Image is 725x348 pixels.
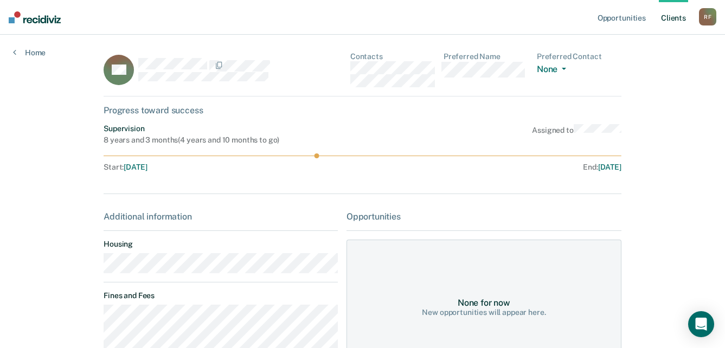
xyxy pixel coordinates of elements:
[444,52,528,61] dt: Preferred Name
[104,136,279,145] div: 8 years and 3 months ( 4 years and 10 months to go )
[537,52,621,61] dt: Preferred Contact
[124,163,147,171] span: [DATE]
[104,240,338,249] dt: Housing
[350,52,435,61] dt: Contacts
[688,311,714,337] div: Open Intercom Messenger
[532,124,621,145] div: Assigned to
[537,64,570,76] button: None
[9,11,61,23] img: Recidiviz
[458,298,510,308] div: None for now
[699,8,716,25] button: RF
[13,48,46,57] a: Home
[347,211,621,222] div: Opportunities
[104,105,621,115] div: Progress toward success
[104,163,363,172] div: Start :
[104,291,338,300] dt: Fines and Fees
[422,308,546,317] div: New opportunities will appear here.
[104,124,279,133] div: Supervision
[104,211,338,222] div: Additional information
[598,163,621,171] span: [DATE]
[367,163,621,172] div: End :
[699,8,716,25] div: R F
